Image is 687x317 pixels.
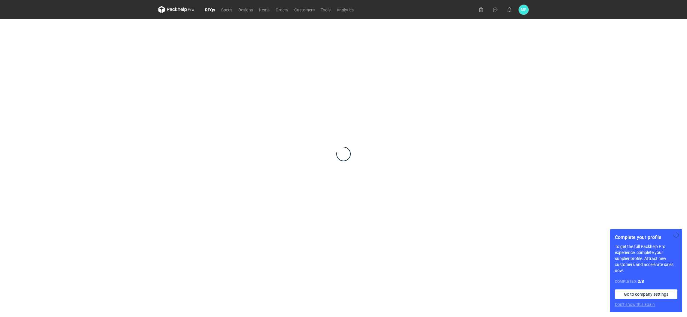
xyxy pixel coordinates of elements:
a: Analytics [334,6,357,13]
div: Completed: [615,278,677,285]
a: Orders [273,6,291,13]
a: Designs [235,6,256,13]
button: MP [519,5,529,15]
a: Customers [291,6,318,13]
svg: Packhelp Pro [158,6,194,13]
button: Skip for now [673,231,680,239]
div: Martyna Paroń [519,5,529,15]
a: Go to company settings [615,289,677,299]
h1: Complete your profile [615,234,677,241]
strong: 2 / 8 [638,279,644,284]
button: Don’t show this again [615,301,655,307]
a: Tools [318,6,334,13]
p: To get the full Packhelp Pro experience, complete your supplier profile. Attract new customers an... [615,243,677,273]
a: RFQs [202,6,218,13]
a: Items [256,6,273,13]
a: Specs [218,6,235,13]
